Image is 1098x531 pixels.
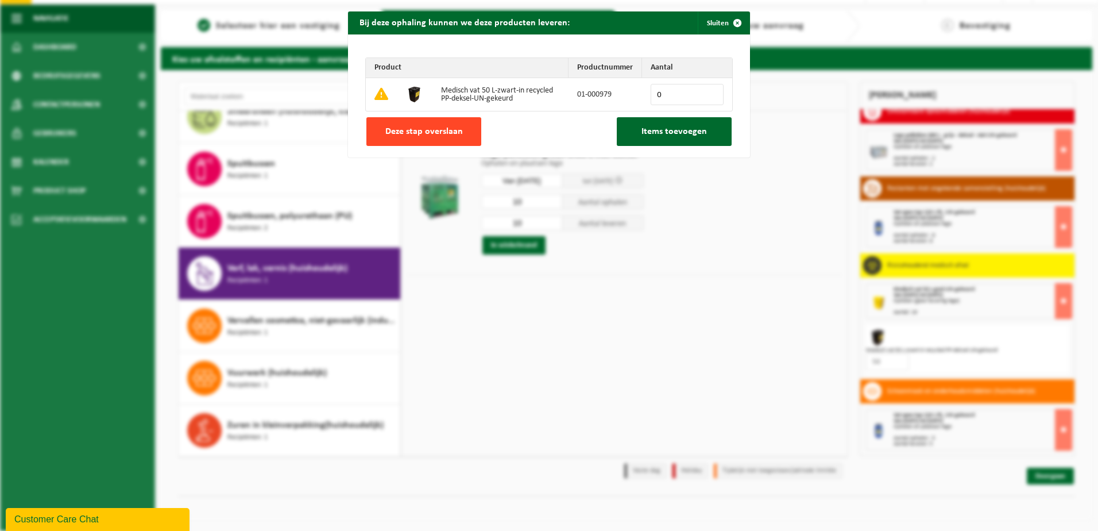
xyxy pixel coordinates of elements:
[6,506,192,531] iframe: chat widget
[642,58,732,78] th: Aantal
[569,78,642,111] td: 01-000979
[366,58,569,78] th: Product
[348,11,581,33] h2: Bij deze ophaling kunnen we deze producten leveren:
[385,127,463,136] span: Deze stap overslaan
[569,58,642,78] th: Productnummer
[405,84,424,103] img: 01-000979
[432,78,569,111] td: Medisch vat 50 L-zwart-in recycled PP-deksel-UN-gekeurd
[617,117,732,146] button: Items toevoegen
[366,117,481,146] button: Deze stap overslaan
[698,11,749,34] button: Sluiten
[641,127,707,136] span: Items toevoegen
